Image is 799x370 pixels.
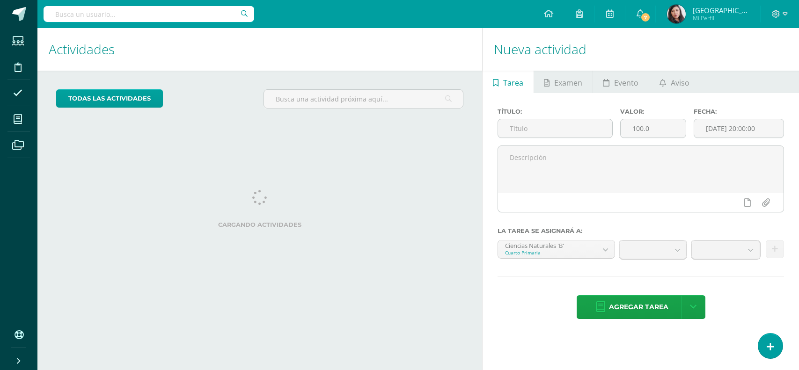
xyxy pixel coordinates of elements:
a: todas las Actividades [56,89,163,108]
a: Ciencias Naturales 'B'Cuarto Primaria [498,240,614,258]
span: Agregar tarea [609,296,668,319]
a: Tarea [483,71,533,93]
input: Busca una actividad próxima aquí... [264,90,463,108]
label: Valor: [620,108,686,115]
a: Aviso [649,71,699,93]
input: Fecha de entrega [694,119,784,138]
label: Fecha: [694,108,784,115]
span: Examen [554,72,582,94]
input: Título [498,119,612,138]
span: Aviso [671,72,689,94]
a: Examen [534,71,593,93]
a: Evento [593,71,649,93]
span: Evento [614,72,638,94]
div: Cuarto Primaria [505,249,589,256]
label: La tarea se asignará a: [498,227,784,234]
input: Puntos máximos [621,119,686,138]
label: Título: [498,108,612,115]
h1: Actividades [49,28,471,71]
input: Busca un usuario... [44,6,254,22]
span: Mi Perfil [693,14,749,22]
span: Tarea [503,72,523,94]
span: [GEOGRAPHIC_DATA] [693,6,749,15]
h1: Nueva actividad [494,28,788,71]
div: Ciencias Naturales 'B' [505,240,589,249]
span: 7 [640,12,651,22]
img: 5e839c05b6bed1c0a903cd4cdbf87aa2.png [667,5,686,23]
label: Cargando actividades [56,221,463,228]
